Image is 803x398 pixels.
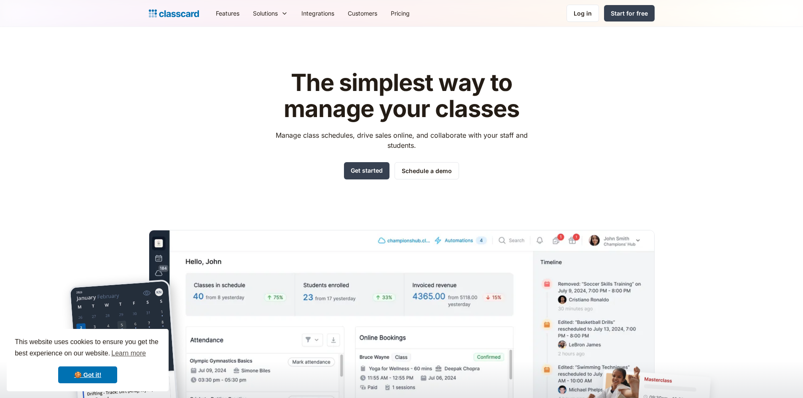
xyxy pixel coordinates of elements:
a: Schedule a demo [395,162,459,179]
div: Solutions [246,4,295,23]
div: Solutions [253,9,278,18]
a: home [149,8,199,19]
a: dismiss cookie message [58,366,117,383]
h1: The simplest way to manage your classes [268,70,535,122]
a: Features [209,4,246,23]
a: Pricing [384,4,416,23]
a: Integrations [295,4,341,23]
a: Customers [341,4,384,23]
span: This website uses cookies to ensure you get the best experience on our website. [15,337,161,360]
a: Log in [567,5,599,22]
p: Manage class schedules, drive sales online, and collaborate with your staff and students. [268,130,535,150]
div: Start for free [611,9,648,18]
a: Get started [344,162,389,179]
a: learn more about cookies [110,347,147,360]
div: cookieconsent [7,329,169,391]
div: Log in [574,9,592,18]
a: Start for free [604,5,655,21]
